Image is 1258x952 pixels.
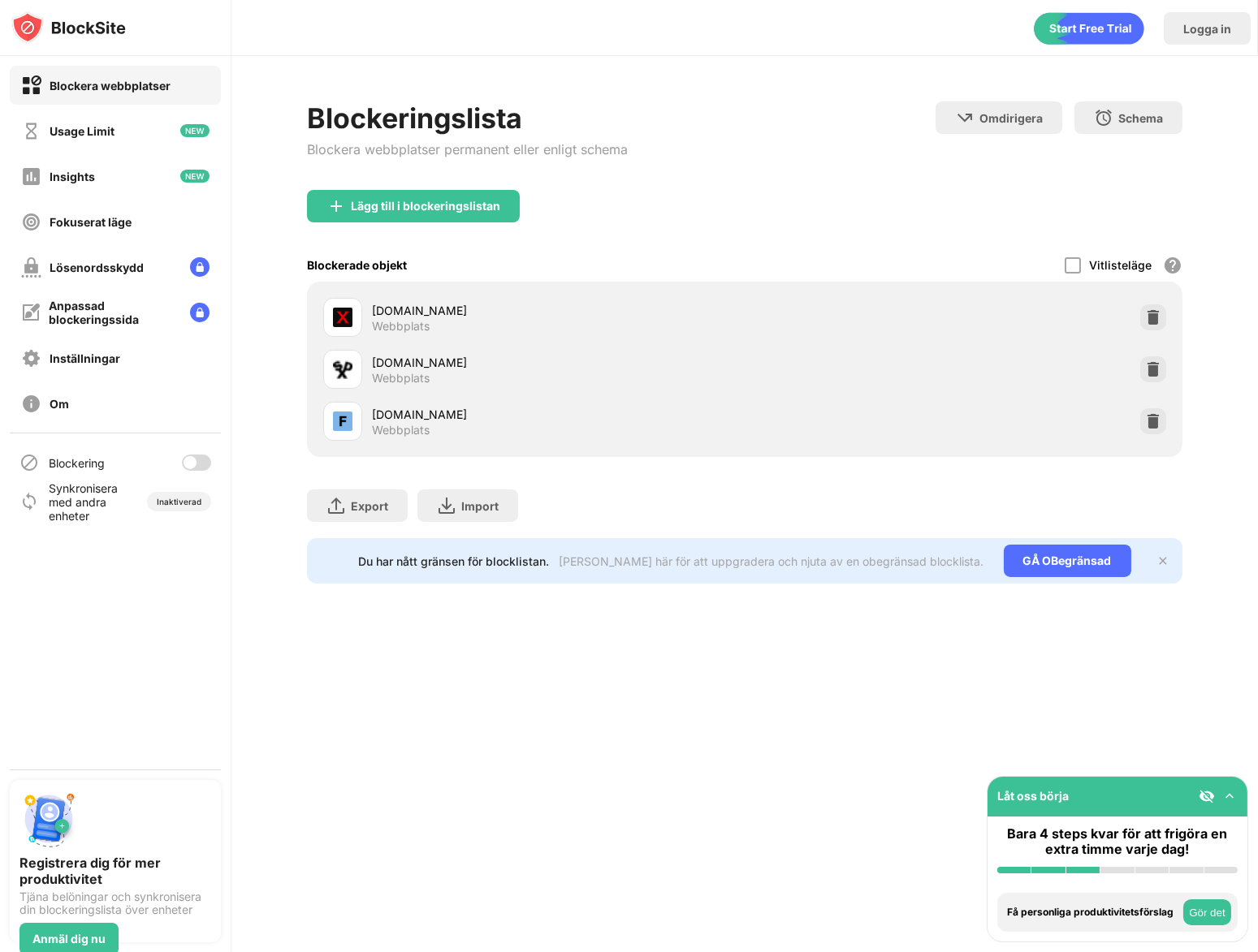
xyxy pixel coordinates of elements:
[1156,554,1169,567] img: x-button.svg
[180,124,210,137] img: new-icon.svg
[997,826,1238,857] div: Bara 4 steps kvar för att frigöra en extra timme varje dag!
[190,303,210,322] img: lock-menu.svg
[1007,907,1179,918] div: Få personliga produktivitetsförslag
[372,302,745,319] div: [DOMAIN_NAME]
[1199,788,1215,804] img: eye-not-visible.svg
[307,258,407,272] div: Blockerade objekt
[180,170,210,183] img: new-icon.svg
[50,79,171,93] div: Blockera webbplatser
[19,453,39,472] img: blocking-icon.svg
[19,790,78,848] img: push-signup.svg
[1221,788,1238,804] img: omni-setup-toggle.svg
[307,101,628,135] div: Blockeringslista
[372,371,430,386] div: Webbplats
[333,411,352,431] img: favicons
[560,554,984,568] div: [PERSON_NAME] här för att uppgradera och njuta av en obegränsad blocklista.
[1004,545,1131,577] div: GÅ OBegränsad
[1118,111,1163,125] div: Schema
[50,215,132,229] div: Fokuserat läge
[351,200,500,213] div: Lägg till i blockeringslistan
[1183,22,1231,36] div: Logga in
[461,499,499,513] div: Import
[19,492,39,511] img: sync-icon.svg
[157,497,201,506] div: Inaktiverad
[997,789,1069,803] div: Låt oss börja
[50,261,144,274] div: Lösenordsskydd
[1183,899,1231,925] button: Gör det
[307,141,628,157] div: Blockera webbplatser permanent eller enligt schema
[1034,12,1144,45] div: animation
[21,394,41,414] img: about-off.svg
[50,170,95,183] div: Insights
[372,406,745,423] div: [DOMAIN_NAME]
[21,121,41,141] img: time-usage-off.svg
[50,124,115,138] div: Usage Limit
[50,397,69,411] div: Om
[372,354,745,371] div: [DOMAIN_NAME]
[50,351,120,365] div: Inställningar
[21,257,41,278] img: password-protection-off.svg
[979,111,1043,125] div: Omdirigera
[21,212,41,232] img: focus-off.svg
[21,75,41,96] img: block-on.svg
[19,890,211,916] div: Tjäna belöningar och synkronisera din blockeringslista över enheter
[49,481,132,523] div: Synkronisera med andra enheter
[351,499,388,513] div: Export
[19,855,211,887] div: Registrera dig för mer produktivitet
[1089,258,1152,272] div: Vitlisteläge
[32,933,106,946] div: Anmäl dig nu
[359,554,550,568] div: Du har nått gränsen för blocklistan.
[21,166,41,187] img: insights-off.svg
[333,308,352,327] img: favicons
[190,257,210,277] img: lock-menu.svg
[372,319,430,334] div: Webbplats
[21,348,41,368] img: settings-off.svg
[49,299,177,326] div: Anpassad blockeringssida
[372,423,430,437] div: Webbplats
[21,303,41,322] img: customize-block-page-off.svg
[49,456,105,470] div: Blockering
[11,11,126,44] img: logo-blocksite.svg
[333,360,352,379] img: favicons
